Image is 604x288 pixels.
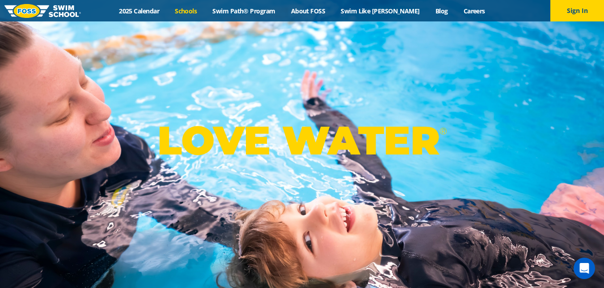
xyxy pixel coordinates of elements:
sup: ® [439,125,447,137]
a: Schools [167,7,205,15]
a: About FOSS [283,7,333,15]
a: Swim Like [PERSON_NAME] [333,7,428,15]
a: Swim Path® Program [205,7,283,15]
img: FOSS Swim School Logo [4,4,81,18]
div: Open Intercom Messenger [574,258,595,279]
p: LOVE WATER [157,117,447,164]
a: Careers [456,7,493,15]
a: 2025 Calendar [111,7,167,15]
a: Blog [427,7,456,15]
